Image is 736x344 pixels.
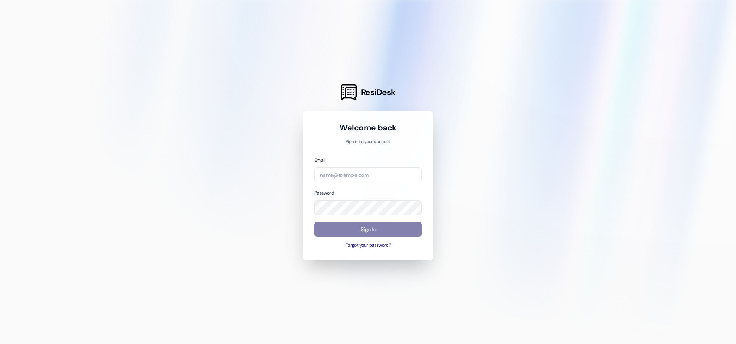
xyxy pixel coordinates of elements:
button: Sign In [314,222,422,237]
input: name@example.com [314,167,422,182]
label: Password [314,190,334,196]
span: ResiDesk [361,87,395,98]
button: Forgot your password? [314,242,422,249]
label: Email [314,157,325,163]
p: Sign in to your account [314,139,422,146]
h1: Welcome back [314,122,422,133]
img: ResiDesk Logo [341,84,357,100]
